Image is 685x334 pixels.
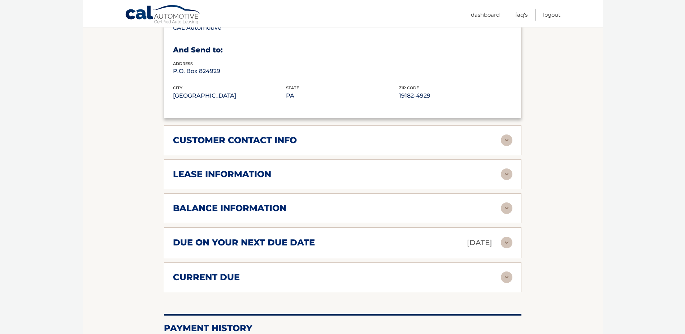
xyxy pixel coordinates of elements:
a: Logout [543,9,560,21]
h2: balance information [173,203,286,214]
h2: lease information [173,169,271,180]
a: FAQ's [515,9,528,21]
img: accordion-rest.svg [501,271,512,283]
img: accordion-rest.svg [501,202,512,214]
p: [DATE] [467,236,492,249]
span: city [173,85,182,90]
a: Cal Automotive [125,5,201,26]
p: CAL Automotive [173,23,286,33]
span: address [173,61,193,66]
h2: current due [173,272,240,283]
a: Dashboard [471,9,500,21]
p: [GEOGRAPHIC_DATA] [173,91,286,101]
h3: And Send to: [173,46,512,55]
p: 19182-4929 [399,91,512,101]
h2: due on your next due date [173,237,315,248]
h2: Payment History [164,323,521,334]
img: accordion-rest.svg [501,134,512,146]
span: state [286,85,299,90]
p: PA [286,91,399,101]
span: zip code [399,85,419,90]
p: P.O. Box 824929 [173,66,286,76]
img: accordion-rest.svg [501,168,512,180]
img: accordion-rest.svg [501,237,512,248]
h2: customer contact info [173,135,297,146]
